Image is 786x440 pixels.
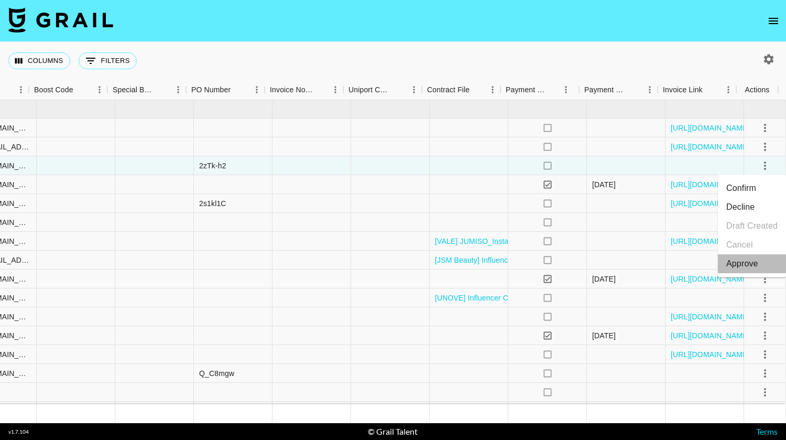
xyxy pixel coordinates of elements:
a: [URL][DOMAIN_NAME] [671,349,750,360]
button: Menu [13,82,29,98]
button: select merge strategy [756,157,774,175]
div: Invoice Link [663,80,703,100]
button: select merge strategy [756,119,774,137]
div: v 1.7.104 [8,428,29,435]
a: [URL][DOMAIN_NAME] [671,330,750,341]
a: [URL][DOMAIN_NAME] [671,274,750,284]
div: Actions [736,80,778,100]
button: Sort [547,82,561,97]
button: Sort [627,82,642,97]
img: Grail Talent [8,7,113,33]
a: [URL][DOMAIN_NAME] [671,142,750,152]
div: Payment Sent Date [584,80,627,100]
div: 2zTk-h2 [199,160,226,171]
div: Approve [726,257,758,270]
button: open drawer [763,10,784,31]
div: Uniport Contact Email [343,80,422,100]
a: [URL][DOMAIN_NAME] [671,198,750,209]
button: Show filters [79,52,137,69]
a: Terms [756,426,778,436]
button: select merge strategy [756,289,774,307]
a: [VALE] JUMISO_Instagram & Tiktok Agreement 2025 (June) - signed (1).pdf [435,236,687,246]
div: Payment Sent [500,80,579,100]
button: Menu [92,82,107,98]
div: 2/10/2025 [592,274,616,284]
button: Menu [327,82,343,98]
div: 6/10/2025 [592,179,616,190]
button: Sort [73,82,88,97]
div: Invoice Notes [270,80,313,100]
button: Sort [313,82,327,97]
button: select merge strategy [756,383,774,401]
div: Q_C8mgw [199,368,234,379]
button: select merge strategy [756,364,774,382]
a: [URL][DOMAIN_NAME] [671,236,750,246]
div: Boost Code [34,80,73,100]
a: [JSM Beauty] Influencer Contract_[@[DOMAIN_NAME]]_FEA.pdf [435,255,652,265]
div: Special Booking Type [107,80,186,100]
button: Menu [170,82,186,98]
div: Uniport Contact Email [348,80,391,100]
button: select merge strategy [756,327,774,345]
a: [URL][DOMAIN_NAME] [671,179,750,190]
div: Invoice Notes [265,80,343,100]
div: PO Number [186,80,265,100]
button: Sort [156,82,170,97]
a: [UNOVE] Influencer Contract_x_ole4ka.docx.pdf [435,293,596,303]
div: Payment Sent [506,80,547,100]
button: Menu [406,82,422,98]
div: Special Booking Type [113,80,156,100]
a: [URL][DOMAIN_NAME] [671,312,750,322]
div: Payment Sent Date [579,80,658,100]
div: PO Number [191,80,231,100]
button: select merge strategy [756,402,774,420]
button: select merge strategy [756,346,774,363]
button: select merge strategy [756,270,774,288]
button: Sort [703,82,717,97]
div: Boost Code [29,80,107,100]
button: Select columns [8,52,70,69]
button: Sort [391,82,406,97]
div: © Grail Talent [368,426,418,437]
a: [URL][DOMAIN_NAME] [671,123,750,133]
li: Decline [718,198,786,217]
div: Invoice Link [658,80,736,100]
button: Menu [485,82,500,98]
button: select merge strategy [756,138,774,156]
button: Menu [720,82,736,98]
button: Sort [231,82,245,97]
div: Actions [745,80,770,100]
div: Contract File [427,80,470,100]
div: 6/10/2025 [592,330,616,341]
button: Menu [558,82,574,98]
div: 2s1kl1C [199,198,226,209]
li: Confirm [718,179,786,198]
button: select merge strategy [756,308,774,326]
button: Menu [249,82,265,98]
div: Contract File [422,80,500,100]
button: Menu [642,82,658,98]
button: Sort [470,82,484,97]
